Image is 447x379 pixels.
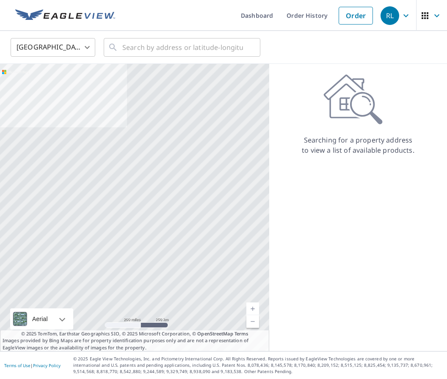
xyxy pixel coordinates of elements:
a: Current Level 5, Zoom Out [246,315,259,328]
img: EV Logo [15,9,115,22]
span: © 2025 TomTom, Earthstar Geographics SIO, © 2025 Microsoft Corporation, © [21,330,248,338]
a: Terms of Use [4,363,30,368]
p: | [4,363,61,368]
div: [GEOGRAPHIC_DATA] [11,36,95,59]
div: Aerial [30,308,50,330]
a: Current Level 5, Zoom In [246,302,259,315]
a: Order [339,7,373,25]
input: Search by address or latitude-longitude [122,36,243,59]
a: Terms [235,330,248,337]
a: Privacy Policy [33,363,61,368]
div: Aerial [10,308,73,330]
p: Searching for a property address to view a list of available products. [301,135,415,155]
a: OpenStreetMap [197,330,233,337]
div: RL [381,6,399,25]
p: © 2025 Eagle View Technologies, Inc. and Pictometry International Corp. All Rights Reserved. Repo... [73,356,443,375]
